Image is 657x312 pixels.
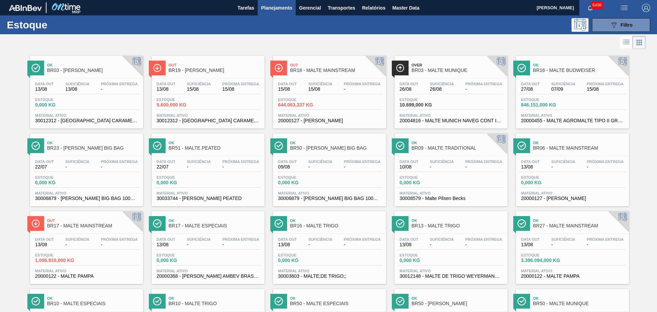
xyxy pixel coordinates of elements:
[412,68,504,73] span: BR03 - MALTE MUNIQUE
[157,98,205,102] span: Estoque
[412,223,504,228] span: BR13 - MALTE TRIGO
[47,301,140,306] span: BR10 - MALTE ESPECIAIS
[278,82,297,86] span: Data out
[157,253,205,257] span: Estoque
[521,164,540,170] span: 13/08
[412,63,504,67] span: Over
[169,68,261,73] span: BR19 - MALTE CORONA
[521,274,624,279] span: 20000122 - MALTE PAMPA
[65,242,89,247] span: -
[344,160,381,164] span: Próxima Entrega
[328,4,355,12] span: Transportes
[551,237,575,241] span: Suficiência
[31,297,40,305] img: Ícone
[274,141,283,150] img: Ícone
[169,63,261,67] span: Out
[465,242,502,247] span: -
[465,164,502,170] span: -
[47,146,140,151] span: BR23 - MALTE CARAHELL BIG BAG
[521,175,569,179] span: Estoque
[35,196,138,201] span: 30006879 - MALTE CARAHELL WEYERMANN BIG BAG 1000 KG
[430,160,454,164] span: Suficiência
[157,113,259,117] span: Material ativo
[389,128,511,206] a: ÍconeOkBR09 - MALTE TRADITIONALData out10/08Suficiência-Próxima Entrega-Estoque0,000 KGMaterial a...
[35,102,83,108] span: 0,000 KG
[465,237,502,241] span: Próxima Entrega
[157,160,176,164] span: Data out
[222,87,259,92] span: 15/08
[278,180,326,185] span: 0,000 KG
[299,4,321,12] span: Gerencial
[278,175,326,179] span: Estoque
[430,242,454,247] span: -
[187,237,211,241] span: Suficiência
[400,180,448,185] span: 0,000 KG
[396,141,404,150] img: Ícone
[389,206,511,284] a: ÍconeOkBR13 - MALTE TRIGOData out13/08Suficiência-Próxima Entrega-Estoque0,000 KGMaterial ativo30...
[146,128,268,206] a: ÍconeOkBR51 - MALTE PEATEDData out22/07Suficiência-Próxima Entrega-Estoque0,000 KGMaterial ativo3...
[396,219,404,228] img: Ícone
[157,196,259,201] span: 30033744 - MALTE CHATEAU PEATED
[278,87,297,92] span: 15/08
[65,82,89,86] span: Suficiência
[31,64,40,72] img: Ícone
[587,164,624,170] span: -
[278,196,381,201] span: 30006879 - MALTE CARAHELL WEYERMANN BIG BAG 1000 KG
[47,296,140,300] span: Ok
[157,274,259,279] span: 20000368 - MALTE TORRADO AMBEV BRASIL SACO 40 KG
[274,297,283,305] img: Ícone
[35,82,54,86] span: Data out
[278,160,297,164] span: Data out
[278,98,326,102] span: Estoque
[278,253,326,257] span: Estoque
[344,82,381,86] span: Próxima Entrega
[187,82,211,86] span: Suficiência
[274,219,283,228] img: Ícone
[521,269,624,273] span: Material ativo
[278,164,297,170] span: 09/08
[412,146,504,151] span: BR09 - MALTE TRADITIONAL
[533,223,626,228] span: BR27 - MALTE MAINSTREAM
[533,68,626,73] span: BR16 - MALTE BUDWEISER
[551,164,575,170] span: -
[400,164,418,170] span: 10/08
[278,237,297,241] span: Data out
[290,68,383,73] span: BR18 - MALTE MAINSTREAM
[222,242,259,247] span: -
[101,160,138,164] span: Próxima Entrega
[47,223,140,228] span: BR17 - MALTE MAINSTREAM
[521,180,569,185] span: 0,000 KG
[412,219,504,223] span: Ok
[308,160,332,164] span: Suficiência
[35,274,138,279] span: 20000122 - MALTE PAMPA
[47,219,140,223] span: Out
[157,164,176,170] span: 22/07
[587,87,624,92] span: 15/08
[290,296,383,300] span: Ok
[521,113,624,117] span: Material ativo
[278,274,381,279] span: 30003603 - MALTE;DE TRIGO;;
[157,87,176,92] span: 13/08
[389,51,511,128] a: ÍconeOverBR03 - MALTE MUNIQUEData out26/08Suficiência26/08Próxima Entrega-Estoque10.699,000 KGMat...
[620,36,633,49] div: Visão em Lista
[521,87,540,92] span: 27/08
[290,141,383,145] span: Ok
[533,296,626,300] span: Ok
[308,237,332,241] span: Suficiência
[65,87,89,92] span: 13/08
[153,64,162,72] img: Ícone
[392,4,419,12] span: Master Data
[511,206,632,284] a: ÍconeOkBR27 - MALTE MAINSTREAMData out13/08Suficiência-Próxima Entrega-Estoque3.396.094,000 KGMat...
[35,87,54,92] span: 13/08
[278,191,381,195] span: Material ativo
[35,253,83,257] span: Estoque
[290,146,383,151] span: BR50 - MALTE CARAHELL BIG BAG
[400,160,418,164] span: Data out
[517,64,526,72] img: Ícone
[533,301,626,306] span: BR50 - MALTE MUNIQUE
[268,128,389,206] a: ÍconeOkBR50 - [PERSON_NAME] BIG BAGData out09/08Suficiência-Próxima Entrega-Estoque0,000 KGMateri...
[169,141,261,145] span: Ok
[35,180,83,185] span: 0,000 KG
[157,180,205,185] span: 0,000 KG
[25,128,146,206] a: ÍconeOkBR23 - [PERSON_NAME] BIG BAGData out22/07Suficiência-Próxima Entrega-Estoque0,000 KGMateri...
